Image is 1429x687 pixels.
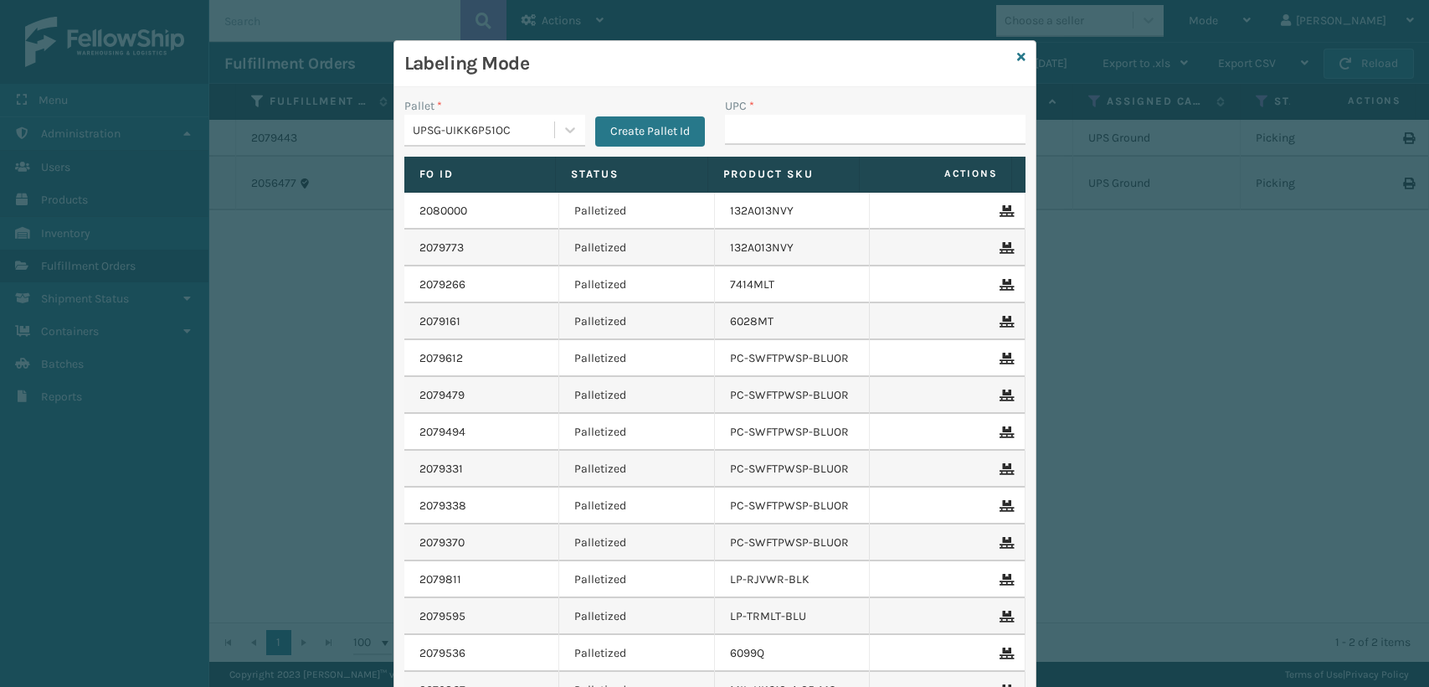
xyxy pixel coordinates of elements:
[715,340,871,377] td: PC-SWFTPWSP-BLUOR
[1000,611,1010,622] i: Remove From Pallet
[559,635,715,672] td: Palletized
[419,645,465,662] a: 2079536
[715,524,871,561] td: PC-SWFTPWSP-BLUOR
[559,488,715,524] td: Palletized
[559,524,715,561] td: Palletized
[559,377,715,414] td: Palletized
[419,240,464,256] a: 2079773
[1000,648,1010,659] i: Remove From Pallet
[559,598,715,635] td: Palletized
[865,160,1008,188] span: Actions
[559,561,715,598] td: Palletized
[419,350,463,367] a: 2079612
[559,451,715,488] td: Palletized
[559,230,715,266] td: Palletized
[419,203,467,220] a: 2080000
[419,571,461,588] a: 2079811
[715,230,871,266] td: 132A013NVY
[715,451,871,488] td: PC-SWFTPWSP-BLUOR
[715,303,871,340] td: 6028MT
[419,167,541,182] label: Fo Id
[404,97,442,115] label: Pallet
[404,51,1010,76] h3: Labeling Mode
[1000,463,1010,475] i: Remove From Pallet
[419,276,465,293] a: 2079266
[419,461,463,478] a: 2079331
[725,97,754,115] label: UPC
[1000,242,1010,254] i: Remove From Pallet
[1000,279,1010,291] i: Remove From Pallet
[715,635,871,672] td: 6099Q
[723,167,845,182] label: Product SKU
[1000,537,1010,549] i: Remove From Pallet
[413,121,556,139] div: UPSG-UIKK6P51OC
[715,598,871,635] td: LP-TRMLT-BLU
[715,561,871,598] td: LP-RJVWR-BLK
[419,498,466,514] a: 2079338
[595,116,705,147] button: Create Pallet Id
[559,266,715,303] td: Palletized
[715,488,871,524] td: PC-SWFTPWSP-BLUOR
[559,193,715,230] td: Palletized
[419,313,460,330] a: 2079161
[571,167,692,182] label: Status
[1000,426,1010,438] i: Remove From Pallet
[1000,390,1010,401] i: Remove From Pallet
[1000,316,1010,328] i: Remove From Pallet
[559,340,715,377] td: Palletized
[419,387,465,404] a: 2079479
[715,377,871,414] td: PC-SWFTPWSP-BLUOR
[419,424,465,441] a: 2079494
[1000,574,1010,586] i: Remove From Pallet
[419,535,465,551] a: 2079370
[1000,500,1010,512] i: Remove From Pallet
[715,193,871,230] td: 132A013NVY
[715,414,871,451] td: PC-SWFTPWSP-BLUOR
[419,608,465,625] a: 2079595
[559,303,715,340] td: Palletized
[715,266,871,303] td: 7414MLT
[1000,205,1010,217] i: Remove From Pallet
[1000,353,1010,364] i: Remove From Pallet
[559,414,715,451] td: Palletized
